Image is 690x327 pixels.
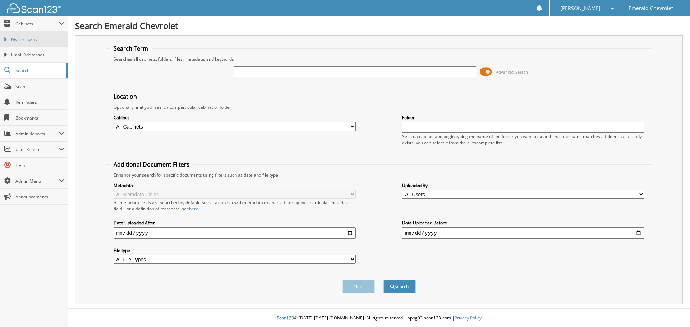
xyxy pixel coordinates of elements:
div: Optionally limit your search to a particular cabinet or folder [110,104,648,110]
span: Email Addresses [11,52,64,58]
div: Searches all cabinets, folders, files, metadata, and keywords [110,56,648,62]
span: Reminders [15,99,64,105]
div: © [DATE]-[DATE] [DOMAIN_NAME]. All rights reserved | appg03-scan123-com | [68,309,690,327]
div: All metadata fields are searched by default. Select a cabinet with metadata to enable filtering b... [114,200,356,212]
span: Scan123 [277,315,294,321]
span: Admin Menu [15,178,59,184]
div: Enhance your search for specific documents using filters such as date and file type. [110,172,648,178]
a: here [189,206,198,212]
legend: Search Term [110,45,152,52]
span: Search [15,67,63,74]
img: scan123-logo-white.svg [7,3,61,13]
button: Clear [342,280,375,293]
label: Metadata [114,182,356,188]
span: Scan [15,83,64,89]
span: Help [15,162,64,168]
label: Date Uploaded After [114,220,356,226]
div: Select a cabinet and begin typing the name of the folder you want to search in. If the name match... [402,134,644,146]
span: [PERSON_NAME] [560,6,601,10]
input: end [402,227,644,239]
span: User Reports [15,146,59,153]
label: Uploaded By [402,182,644,188]
span: Admin Reports [15,131,59,137]
span: Announcements [15,194,64,200]
input: start [114,227,356,239]
iframe: Chat Widget [654,293,690,327]
legend: Additional Document Filters [110,160,193,168]
label: Cabinet [114,115,356,121]
label: File type [114,247,356,253]
label: Folder [402,115,644,121]
button: Search [383,280,416,293]
span: Advanced Search [496,69,528,75]
h1: Search Emerald Chevrolet [75,20,683,32]
span: My Company [11,36,64,43]
legend: Location [110,93,141,101]
span: Emerald Chevrolet [629,6,673,10]
a: Privacy Policy [455,315,482,321]
span: Bookmarks [15,115,64,121]
span: Cabinets [15,21,59,27]
label: Date Uploaded Before [402,220,644,226]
